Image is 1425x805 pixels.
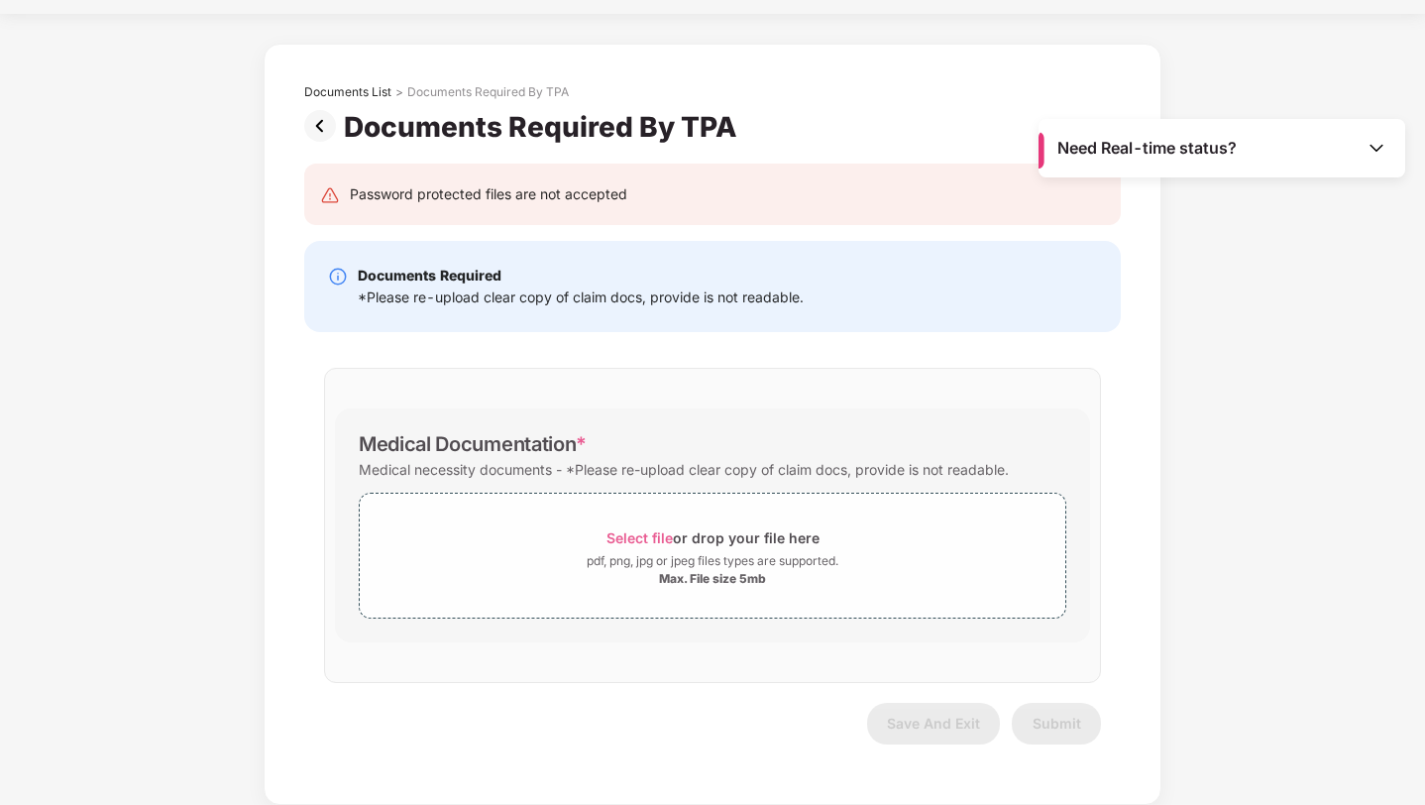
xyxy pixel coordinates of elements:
img: Toggle Icon [1367,138,1386,158]
span: Select fileor drop your file herepdf, png, jpg or jpeg files types are supported.Max. File size 5mb [360,509,1065,603]
div: Documents Required By TPA [407,84,569,100]
div: *Please re-upload clear copy of claim docs, provide is not readable. [358,287,804,308]
span: Select file [606,529,673,546]
img: svg+xml;base64,PHN2ZyBpZD0iUHJldi0zMngzMiIgeG1sbnM9Imh0dHA6Ly93d3cudzMub3JnLzIwMDAvc3ZnIiB3aWR0aD... [304,110,344,142]
div: or drop your file here [606,524,820,551]
span: Save And Exit [887,715,980,732]
div: Medical Documentation [359,432,587,456]
img: svg+xml;base64,PHN2ZyB4bWxucz0iaHR0cDovL3d3dy53My5vcmcvMjAwMC9zdmciIHdpZHRoPSIyNCIgaGVpZ2h0PSIyNC... [320,185,340,205]
div: Documents List [304,84,391,100]
div: Password protected files are not accepted [350,183,627,205]
button: Save And Exit [867,703,1000,745]
button: Submit [1012,703,1101,745]
img: svg+xml;base64,PHN2ZyBpZD0iSW5mby0yMHgyMCIgeG1sbnM9Imh0dHA6Ly93d3cudzMub3JnLzIwMDAvc3ZnIiB3aWR0aD... [328,267,348,287]
div: Documents Required By TPA [344,110,745,144]
div: Max. File size 5mb [659,571,766,587]
span: Need Real-time status? [1057,138,1237,159]
div: Medical necessity documents - *Please re-upload clear copy of claim docs, provide is not readable. [359,456,1009,483]
b: Documents Required [358,267,501,284]
div: pdf, png, jpg or jpeg files types are supported. [587,551,838,571]
div: > [395,84,403,100]
span: Submit [1033,715,1081,732]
